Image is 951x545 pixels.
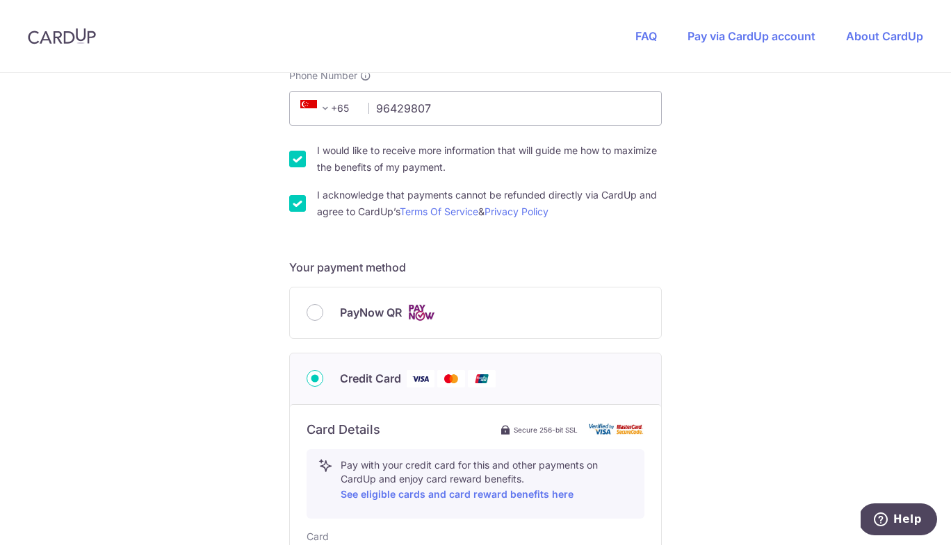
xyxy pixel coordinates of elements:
[317,142,662,176] label: I would like to receive more information that will guide me how to maximize the benefits of my pa...
[28,28,96,44] img: CardUp
[317,187,662,220] label: I acknowledge that payments cannot be refunded directly via CardUp and agree to CardUp’s &
[300,100,334,117] span: +65
[468,370,496,387] img: Union Pay
[340,370,401,387] span: Credit Card
[307,304,644,321] div: PayNow QR Cards logo
[307,421,380,438] h6: Card Details
[635,29,657,43] a: FAQ
[437,370,465,387] img: Mastercard
[407,370,434,387] img: Visa
[400,206,478,217] a: Terms Of Service
[296,100,359,117] span: +65
[340,304,402,321] span: PayNow QR
[407,304,435,321] img: Cards logo
[341,458,633,503] p: Pay with your credit card for this and other payments on CardUp and enjoy card reward benefits.
[289,69,357,83] span: Phone Number
[514,424,578,435] span: Secure 256-bit SSL
[307,530,329,544] label: Card
[341,488,574,500] a: See eligible cards and card reward benefits here
[485,206,548,217] a: Privacy Policy
[289,259,662,276] h5: Your payment method
[688,29,815,43] a: Pay via CardUp account
[307,370,644,387] div: Credit Card Visa Mastercard Union Pay
[861,503,937,538] iframe: Opens a widget where you can find more information
[589,424,644,435] img: card secure
[846,29,923,43] a: About CardUp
